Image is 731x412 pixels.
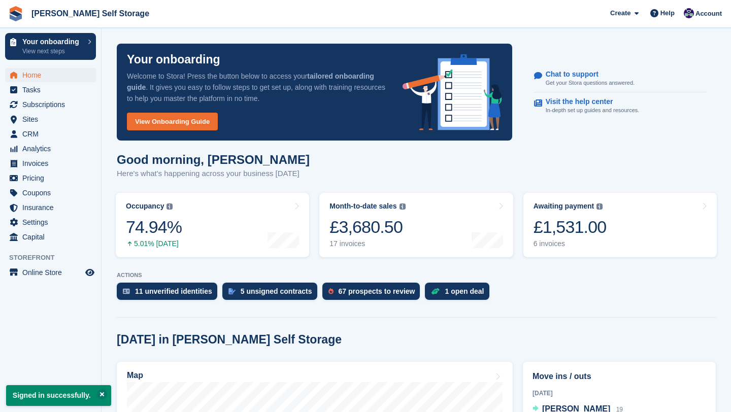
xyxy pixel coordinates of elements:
div: 17 invoices [329,239,405,248]
a: menu [5,112,96,126]
a: menu [5,97,96,112]
span: Tasks [22,83,83,97]
span: Capital [22,230,83,244]
div: 11 unverified identities [135,287,212,295]
a: menu [5,265,96,280]
h2: [DATE] in [PERSON_NAME] Self Storage [117,333,342,347]
div: £3,680.50 [329,217,405,237]
a: menu [5,68,96,82]
span: Create [610,8,630,18]
p: Chat to support [546,70,626,79]
a: 11 unverified identities [117,283,222,305]
span: CRM [22,127,83,141]
div: 74.94% [126,217,182,237]
p: ACTIONS [117,272,716,279]
div: 5 unsigned contracts [241,287,312,295]
p: In-depth set up guides and resources. [546,106,640,115]
img: contract_signature_icon-13c848040528278c33f63329250d36e43548de30e8caae1d1a13099fd9432cc5.svg [228,288,236,294]
p: Get your Stora questions answered. [546,79,635,87]
a: Chat to support Get your Stora questions answered. [534,65,706,93]
a: menu [5,200,96,215]
img: icon-info-grey-7440780725fd019a000dd9b08b2336e03edf1995a4989e88bcd33f0948082b44.svg [400,203,406,210]
img: icon-info-grey-7440780725fd019a000dd9b08b2336e03edf1995a4989e88bcd33f0948082b44.svg [596,203,603,210]
a: Preview store [84,266,96,279]
span: Help [660,8,675,18]
a: menu [5,230,96,244]
p: Your onboarding [22,38,83,45]
div: 5.01% [DATE] [126,239,182,248]
p: Visit the help center [546,97,632,106]
h1: Good morning, [PERSON_NAME] [117,153,310,166]
a: Awaiting payment £1,531.00 6 invoices [523,193,717,257]
img: icon-info-grey-7440780725fd019a000dd9b08b2336e03edf1995a4989e88bcd33f0948082b44.svg [167,203,173,210]
h2: Map [127,371,143,380]
a: menu [5,83,96,97]
a: Occupancy 74.94% 5.01% [DATE] [116,193,309,257]
p: Signed in successfully. [6,385,111,406]
a: View Onboarding Guide [127,113,218,130]
a: menu [5,142,96,156]
img: prospect-51fa495bee0391a8d652442698ab0144808aea92771e9ea1ae160a38d050c398.svg [328,288,334,294]
a: 1 open deal [425,283,494,305]
img: onboarding-info-6c161a55d2c0e0a8cae90662b2fe09162a5109e8cc188191df67fb4f79e88e88.svg [403,54,502,130]
a: menu [5,186,96,200]
p: Here's what's happening across your business [DATE] [117,168,310,180]
img: stora-icon-8386f47178a22dfd0bd8f6a31ec36ba5ce8667c1dd55bd0f319d3a0aa187defe.svg [8,6,23,21]
span: Subscriptions [22,97,83,112]
span: Account [695,9,722,19]
span: Home [22,68,83,82]
a: 5 unsigned contracts [222,283,322,305]
span: Analytics [22,142,83,156]
div: Awaiting payment [534,202,594,211]
span: Settings [22,215,83,229]
a: Your onboarding View next steps [5,33,96,60]
a: Month-to-date sales £3,680.50 17 invoices [319,193,513,257]
img: deal-1b604bf984904fb50ccaf53a9ad4b4a5d6e5aea283cecdc64d6e3604feb123c2.svg [431,288,440,295]
img: verify_identity-adf6edd0f0f0b5bbfe63781bf79b02c33cf7c696d77639b501bdc392416b5a36.svg [123,288,130,294]
a: menu [5,127,96,141]
span: Online Store [22,265,83,280]
span: Coupons [22,186,83,200]
a: menu [5,171,96,185]
h2: Move ins / outs [533,370,706,383]
div: 1 open deal [445,287,484,295]
img: Matthew Jones [684,8,694,18]
span: Storefront [9,253,101,263]
div: Occupancy [126,202,164,211]
div: £1,531.00 [534,217,607,237]
span: Pricing [22,171,83,185]
span: Insurance [22,200,83,215]
p: View next steps [22,47,83,56]
div: 67 prospects to review [339,287,415,295]
a: Visit the help center In-depth set up guides and resources. [534,92,706,120]
a: menu [5,156,96,170]
span: Invoices [22,156,83,170]
div: 6 invoices [534,239,607,248]
div: Month-to-date sales [329,202,396,211]
p: Welcome to Stora! Press the button below to access your . It gives you easy to follow steps to ge... [127,71,386,104]
p: Your onboarding [127,54,220,65]
div: [DATE] [533,389,706,398]
a: menu [5,215,96,229]
a: [PERSON_NAME] Self Storage [27,5,153,22]
span: Sites [22,112,83,126]
a: 67 prospects to review [322,283,425,305]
